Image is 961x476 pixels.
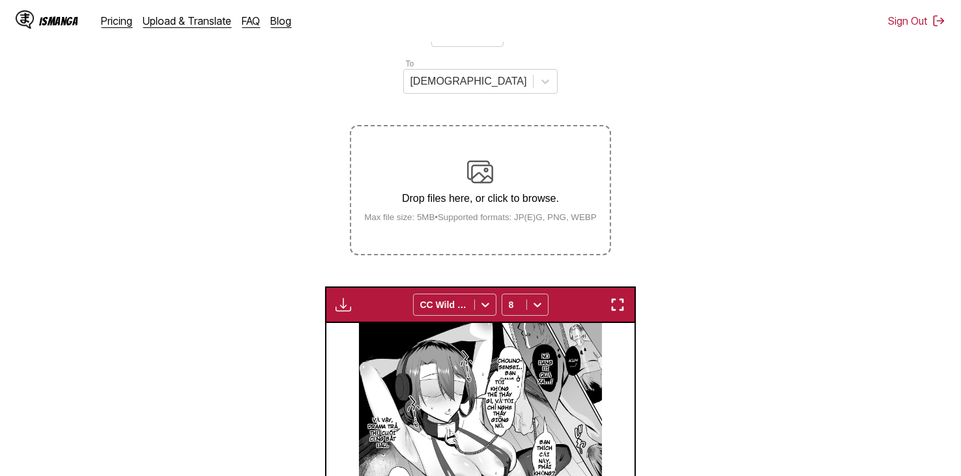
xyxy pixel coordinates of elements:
p: CHOUNO- SENSEI.. BẠN ĐANG Ở ĐÂU... [495,356,525,392]
img: IsManga Logo [16,10,34,29]
p: VÀ VẬY, DRAMA TRẢ THÙ CUỐI CÙNG BẮT ĐẦU. [363,415,403,451]
p: Drop files here, or click to browse. [354,193,607,204]
img: Sign out [932,14,945,27]
img: Download translated images [336,297,351,313]
a: FAQ [242,14,261,27]
a: Upload & Translate [143,14,232,27]
button: Sign Out [888,14,945,27]
div: IsManga [39,15,78,27]
img: Enter fullscreen [610,297,625,313]
a: IsManga LogoIsManga [16,10,102,31]
p: NÓ ĐANG ĐI QUÁ XA...! [534,351,558,387]
a: Blog [271,14,292,27]
p: TÔI KHÔNG THỂ THẤY GÌ, VÀ TÔI CHỈ NGHE THẤY GIỌNG NÓ. [483,377,517,432]
a: Pricing [102,14,133,27]
label: To [406,59,414,68]
small: Max file size: 5MB • Supported formats: JP(E)G, PNG, WEBP [354,212,607,222]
